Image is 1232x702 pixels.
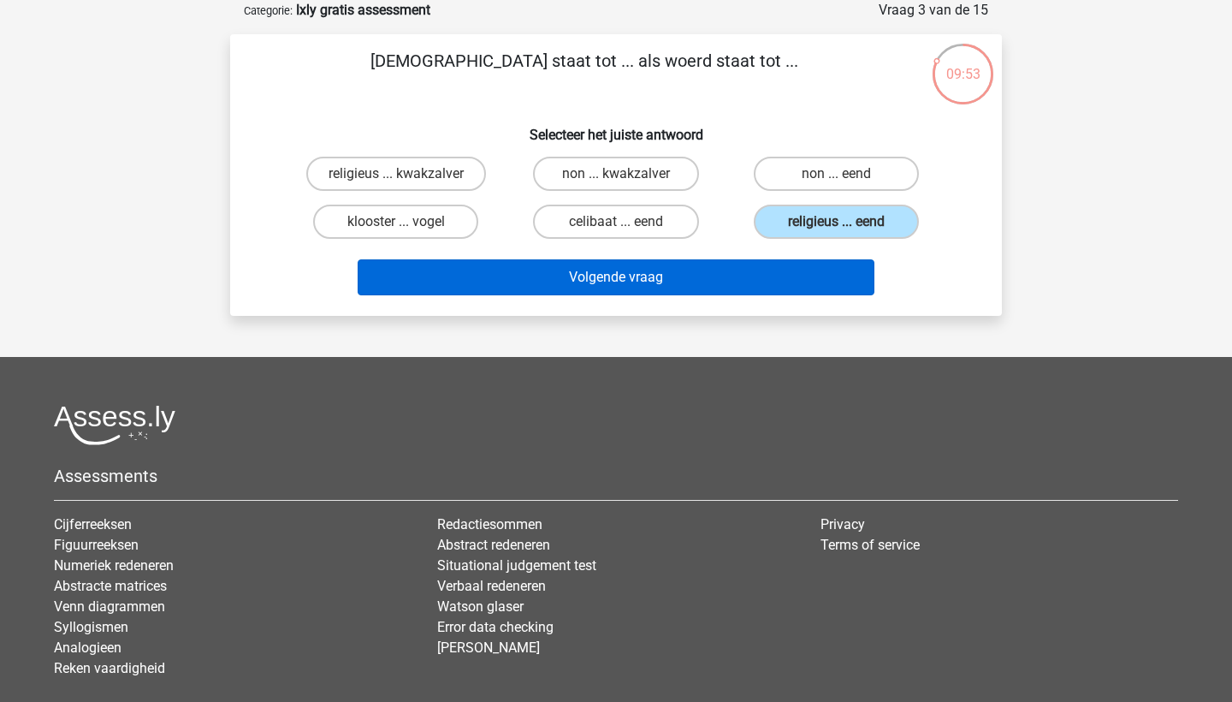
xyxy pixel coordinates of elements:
a: Numeriek redeneren [54,557,174,574]
h5: Assessments [54,466,1178,486]
a: Watson glaser [437,598,524,615]
a: Error data checking [437,619,554,635]
img: Assessly logo [54,405,175,445]
a: Terms of service [820,537,920,553]
a: Reken vaardigheid [54,660,165,676]
small: Categorie: [244,4,293,17]
label: religieus ... eend [754,205,919,239]
a: [PERSON_NAME] [437,640,540,656]
a: Cijferreeksen [54,516,132,532]
a: Venn diagrammen [54,598,165,615]
a: Figuurreeksen [54,537,139,553]
button: Volgende vraag [358,259,875,295]
a: Syllogismen [54,619,128,635]
h6: Selecteer het juiste antwoord [258,113,974,143]
label: non ... kwakzalver [533,157,698,191]
p: [DEMOGRAPHIC_DATA] staat tot ... als woerd staat tot ... [258,48,910,99]
a: Privacy [820,516,865,532]
strong: Ixly gratis assessment [296,2,430,18]
a: Situational judgement test [437,557,596,574]
a: Abstracte matrices [54,578,167,594]
a: Abstract redeneren [437,537,550,553]
label: non ... eend [754,157,919,191]
label: religieus ... kwakzalver [306,157,486,191]
label: klooster ... vogel [313,205,478,239]
a: Redactiesommen [437,516,542,532]
div: 09:53 [931,42,995,85]
a: Verbaal redeneren [437,578,546,594]
a: Analogieen [54,640,121,656]
label: celibaat ... eend [533,205,698,239]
